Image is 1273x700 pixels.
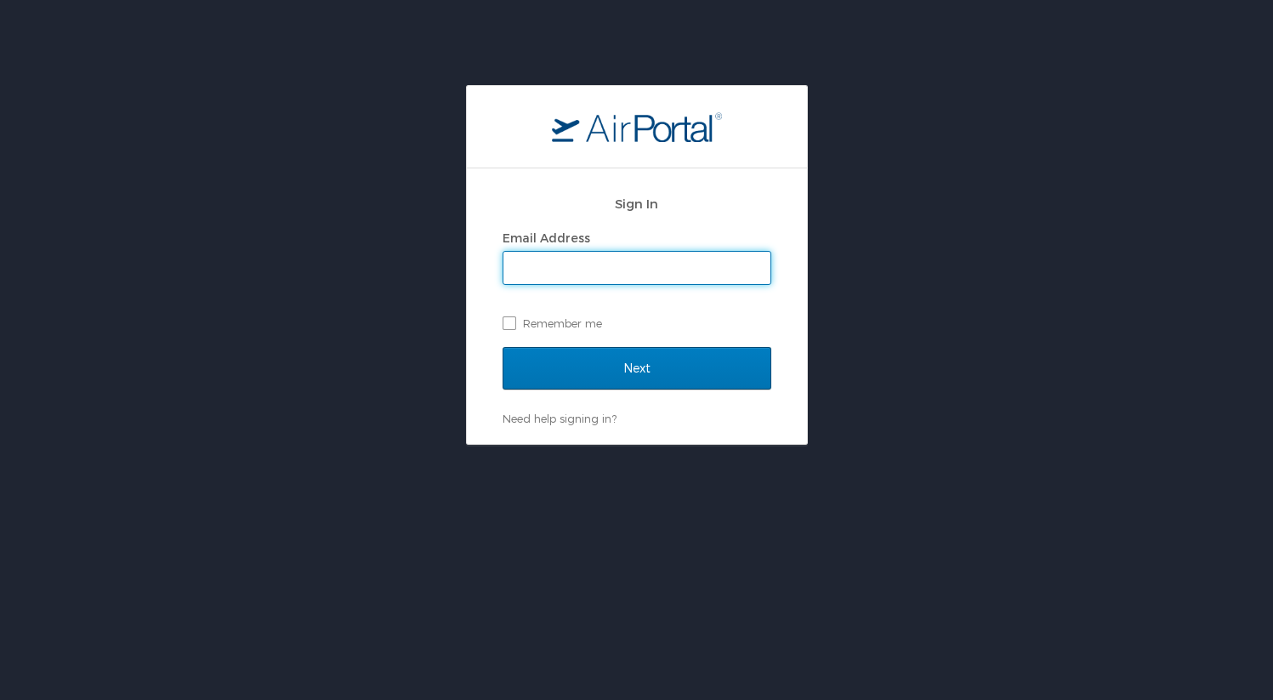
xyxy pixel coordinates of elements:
label: Remember me [503,310,771,336]
input: Next [503,347,771,390]
label: Email Address [503,230,590,245]
img: logo [552,111,722,142]
h2: Sign In [503,194,771,213]
a: Need help signing in? [503,412,617,425]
